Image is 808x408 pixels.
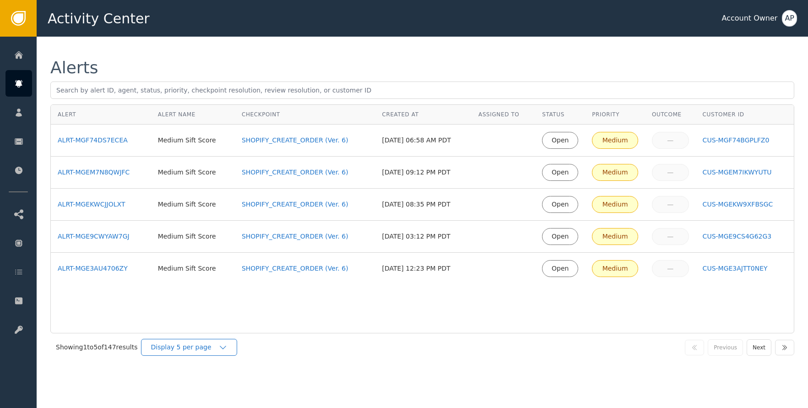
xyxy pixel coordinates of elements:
div: Outcome [652,110,689,119]
div: Medium Sift Score [158,264,228,273]
div: Medium [598,232,632,241]
div: — [658,168,683,177]
div: Medium Sift Score [158,232,228,241]
div: Medium Sift Score [158,200,228,209]
td: [DATE] 09:12 PM PDT [375,157,472,189]
a: ALRT-MGE9CWYAW7GJ [58,232,144,241]
input: Search by alert ID, agent, status, priority, checkpoint resolution, review resolution, or custome... [50,82,794,99]
div: Customer ID [703,110,787,119]
button: AP [782,10,797,27]
div: Open [548,136,572,145]
button: Display 5 per page [141,339,237,356]
a: SHOPIFY_CREATE_ORDER (Ver. 6) [242,232,369,241]
a: SHOPIFY_CREATE_ORDER (Ver. 6) [242,168,369,177]
button: Next [747,339,771,356]
div: Medium [598,200,632,209]
div: — [658,200,683,209]
a: CUS-MGEM7IKWYUTU [703,168,787,177]
a: ALRT-MGEM7N8QWJFC [58,168,144,177]
a: SHOPIFY_CREATE_ORDER (Ver. 6) [242,200,369,209]
div: Created At [382,110,465,119]
div: Open [548,168,572,177]
div: Checkpoint [242,110,369,119]
a: CUS-MGEKW9XFBSGC [703,200,787,209]
td: [DATE] 06:58 AM PDT [375,125,472,157]
div: Medium [598,168,632,177]
div: Medium Sift Score [158,136,228,145]
div: — [658,232,683,241]
div: Priority [592,110,638,119]
td: [DATE] 03:12 PM PDT [375,221,472,253]
div: Alert Name [158,110,228,119]
div: Open [548,264,572,273]
a: CUS-MGE9CS4G62G3 [703,232,787,241]
div: Open [548,232,572,241]
div: Alert [58,110,144,119]
div: — [658,264,683,273]
div: Alerts [50,60,98,76]
a: SHOPIFY_CREATE_ORDER (Ver. 6) [242,264,369,273]
span: Activity Center [48,8,150,29]
a: ALRT-MGF74DS7ECEA [58,136,144,145]
div: Status [542,110,578,119]
div: Open [548,200,572,209]
div: Medium Sift Score [158,168,228,177]
div: Showing 1 to 5 of 147 results [56,343,137,352]
div: Medium [598,264,632,273]
div: Assigned To [478,110,528,119]
div: Display 5 per page [151,343,218,352]
a: CUS-MGF74BGPLFZ0 [703,136,787,145]
a: ALRT-MGE3AU4706ZY [58,264,144,273]
div: Medium [598,136,632,145]
a: ALRT-MGEKWCJJOLXT [58,200,144,209]
a: SHOPIFY_CREATE_ORDER (Ver. 6) [242,136,369,145]
td: [DATE] 12:23 PM PDT [375,253,472,284]
a: CUS-MGE3AJTT0NEY [703,264,787,273]
td: [DATE] 08:35 PM PDT [375,189,472,221]
div: Account Owner [721,13,777,24]
div: — [658,136,683,145]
